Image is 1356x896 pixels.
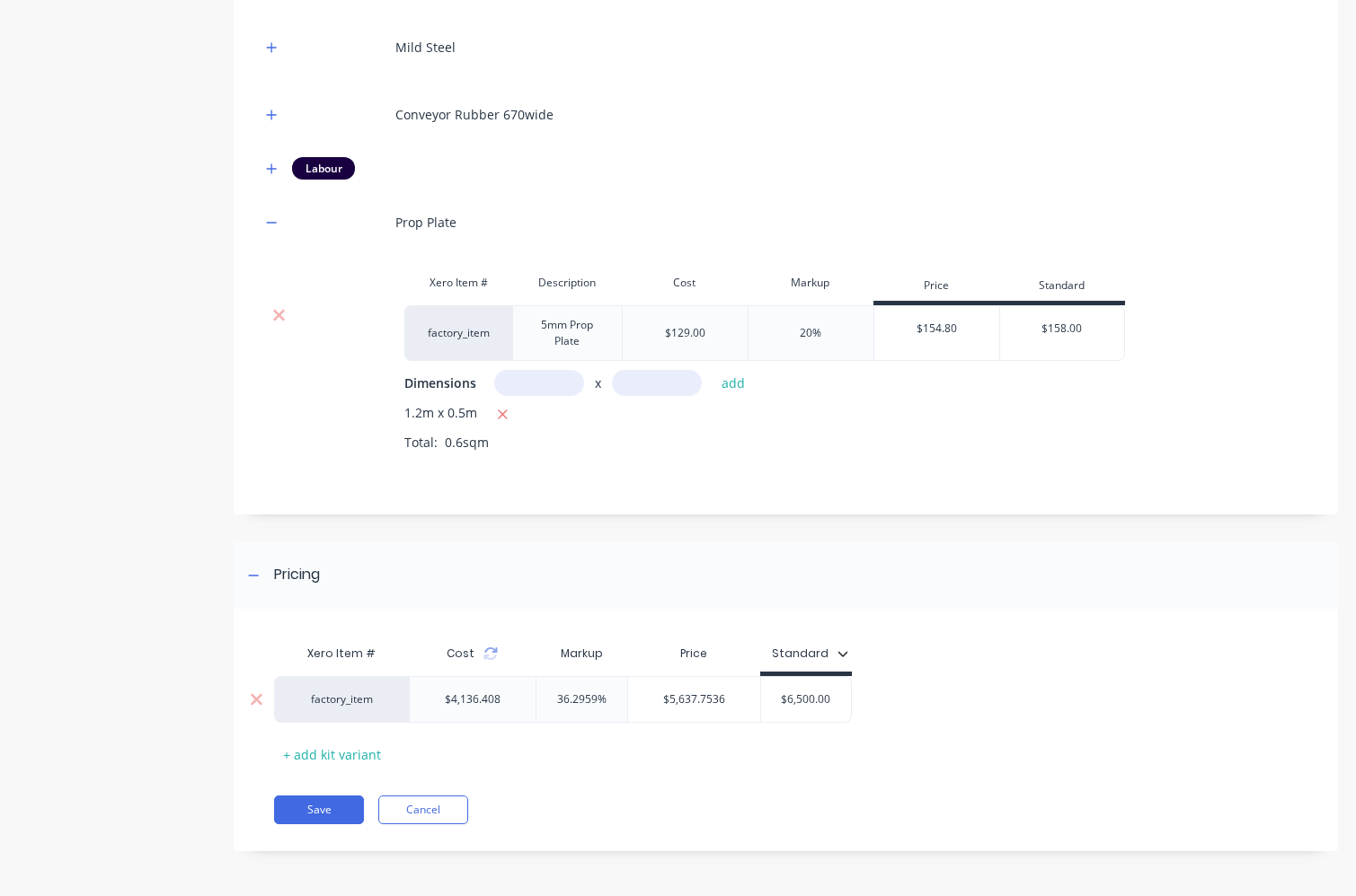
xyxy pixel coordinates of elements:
[536,636,627,672] div: Markup
[378,795,468,824] button: Cancel
[763,640,857,667] button: Standard
[409,636,536,672] div: Cost
[395,38,456,57] div: Mild Steel
[595,373,601,392] span: x
[438,434,496,451] span: 0.6sqm
[395,213,456,232] div: Prop Plate
[713,371,755,395] button: add
[274,795,364,824] button: Save
[761,677,851,722] div: $6,500.00
[628,677,760,722] div: $5,637.7536
[274,741,390,769] div: + add kit variant
[622,265,748,301] div: Cost
[404,265,512,301] div: Xero Item #
[512,265,622,301] div: Description
[274,636,409,672] div: Xero Item #
[274,676,852,723] div: factory_item$4,136.40836.2959%$5,637.7536$6,500.00
[404,373,476,392] span: Dimensions
[395,105,554,124] div: Conveyor Rubber 670wide
[274,564,320,586] div: Pricing
[874,306,1000,351] div: $154.80
[999,269,1125,305] div: Standard
[1000,306,1124,351] div: $158.00
[293,691,392,707] div: factory_item
[404,403,477,426] span: 1.2m x 0.5m
[665,325,705,341] div: $129.00
[430,677,515,722] div: $4,136.408
[404,305,512,361] div: factory_item
[536,677,627,722] div: 36.2959%
[404,434,438,451] span: Total:
[800,325,821,341] div: 20%
[292,157,355,179] div: Labour
[772,646,829,662] div: Standard
[520,313,615,353] div: 5mm Prop Plate
[447,646,474,662] span: Cost
[873,269,999,305] div: Price
[748,265,873,301] div: Markup
[627,636,760,672] div: Price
